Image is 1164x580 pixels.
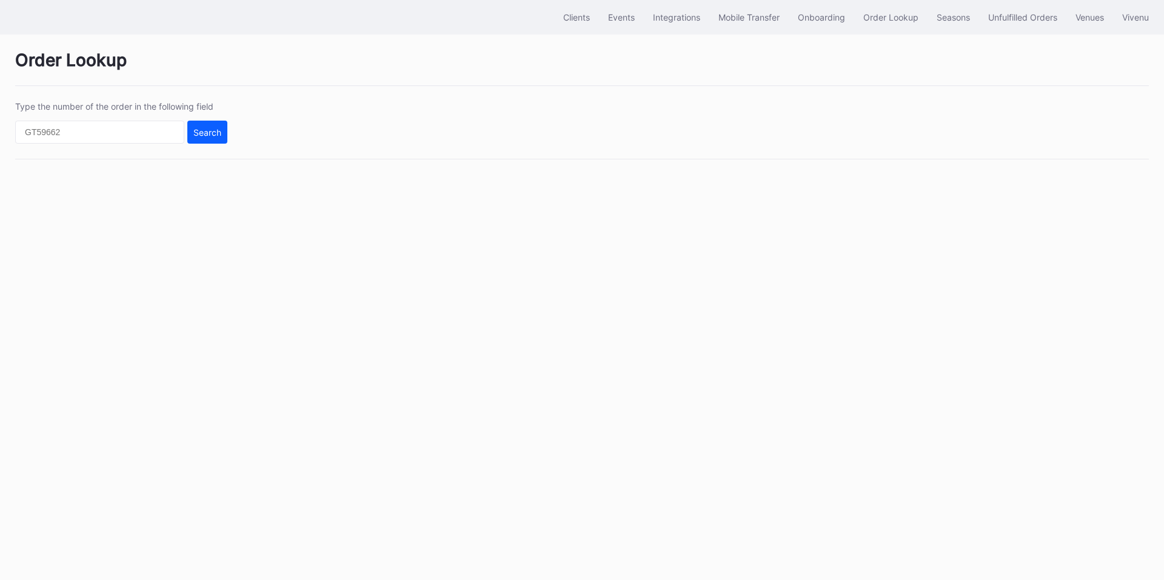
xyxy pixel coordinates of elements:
button: Clients [554,6,599,28]
div: Vivenu [1122,12,1149,22]
input: GT59662 [15,121,184,144]
div: Onboarding [798,12,845,22]
button: Mobile Transfer [709,6,789,28]
button: Order Lookup [854,6,928,28]
div: Venues [1075,12,1104,22]
div: Seasons [937,12,970,22]
div: Clients [563,12,590,22]
button: Venues [1066,6,1113,28]
button: Vivenu [1113,6,1158,28]
button: Integrations [644,6,709,28]
button: Unfulfilled Orders [979,6,1066,28]
button: Seasons [928,6,979,28]
div: Order Lookup [863,12,918,22]
div: Integrations [653,12,700,22]
div: Unfulfilled Orders [988,12,1057,22]
div: Order Lookup [15,50,1149,86]
div: Type the number of the order in the following field [15,101,227,112]
div: Events [608,12,635,22]
button: Search [187,121,227,144]
button: Onboarding [789,6,854,28]
div: Mobile Transfer [718,12,780,22]
button: Events [599,6,644,28]
div: Search [193,127,221,138]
